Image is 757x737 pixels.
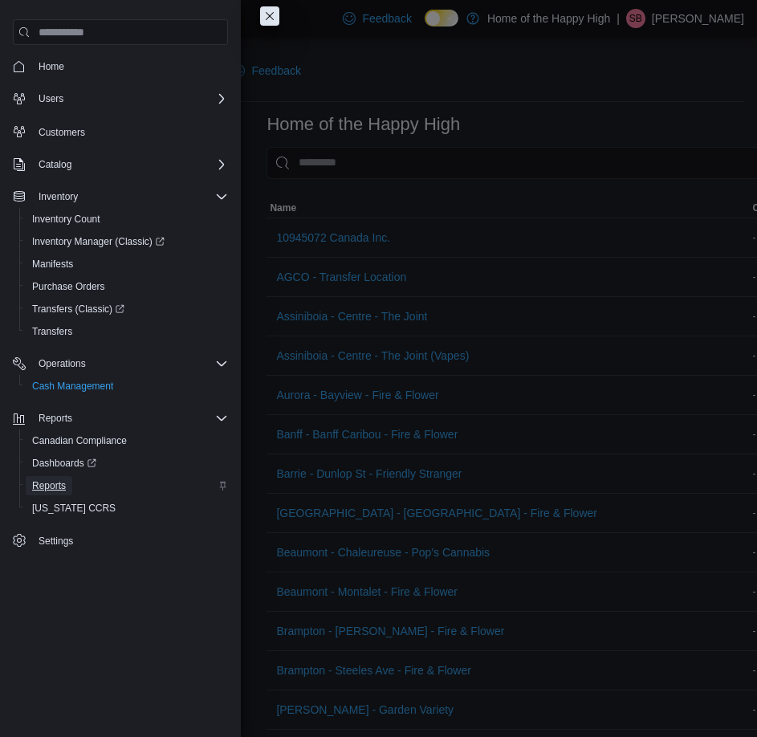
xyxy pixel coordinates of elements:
a: Canadian Compliance [26,431,133,450]
span: Washington CCRS [26,499,228,518]
span: Dashboards [32,457,96,470]
nav: Complex example [13,48,228,556]
span: Reports [39,412,72,425]
span: Inventory [32,187,228,206]
span: Inventory Count [32,213,100,226]
a: Inventory Manager (Classic) [19,230,234,253]
a: Transfers [26,322,79,341]
button: Reports [6,407,234,430]
span: Home [39,60,64,73]
button: Catalog [6,153,234,176]
a: Home [32,57,71,76]
a: Inventory Count [26,210,107,229]
a: Customers [32,123,92,142]
span: Transfers (Classic) [26,299,228,319]
span: Manifests [32,258,73,271]
button: Operations [6,352,234,375]
button: [US_STATE] CCRS [19,497,234,519]
span: Inventory Count [26,210,228,229]
button: Canadian Compliance [19,430,234,452]
span: Transfers (Classic) [32,303,124,316]
span: Customers [32,121,228,141]
span: Canadian Compliance [26,431,228,450]
span: Transfers [26,322,228,341]
a: Dashboards [19,452,234,474]
span: Inventory [39,190,78,203]
button: Close this dialog [260,6,279,26]
button: Operations [32,354,92,373]
span: Settings [39,535,73,548]
span: Purchase Orders [32,280,105,293]
button: Reports [32,409,79,428]
button: Home [6,55,234,78]
span: Operations [32,354,228,373]
button: Catalog [32,155,78,174]
a: Manifests [26,254,79,274]
span: Canadian Compliance [32,434,127,447]
span: Catalog [32,155,228,174]
button: Inventory Count [19,208,234,230]
button: Reports [19,474,234,497]
button: Manifests [19,253,234,275]
span: Cash Management [26,377,228,396]
a: Settings [32,531,79,551]
span: Operations [39,357,86,370]
button: Users [6,88,234,110]
span: Inventory Manager (Classic) [26,232,228,251]
span: Reports [32,479,66,492]
a: Transfers (Classic) [19,298,234,320]
span: Inventory Manager (Classic) [32,235,165,248]
a: Reports [26,476,72,495]
button: Settings [6,529,234,552]
span: Manifests [26,254,228,274]
span: Settings [32,531,228,551]
button: Users [32,89,70,108]
a: Dashboards [26,454,103,473]
span: Users [32,89,228,108]
a: Cash Management [26,377,120,396]
button: Customers [6,120,234,143]
span: Catalog [39,158,71,171]
button: Transfers [19,320,234,343]
a: Transfers (Classic) [26,299,131,319]
span: [US_STATE] CCRS [32,502,116,515]
span: Home [32,56,228,76]
span: Purchase Orders [26,277,228,296]
span: Dashboards [26,454,228,473]
span: Transfers [32,325,72,338]
a: Purchase Orders [26,277,112,296]
span: Cash Management [32,380,113,393]
a: [US_STATE] CCRS [26,499,122,518]
a: Inventory Manager (Classic) [26,232,171,251]
button: Inventory [6,185,234,208]
button: Cash Management [19,375,234,397]
span: Customers [39,126,85,139]
button: Inventory [32,187,84,206]
span: Users [39,92,63,105]
span: Reports [26,476,228,495]
span: Reports [32,409,228,428]
button: Purchase Orders [19,275,234,298]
